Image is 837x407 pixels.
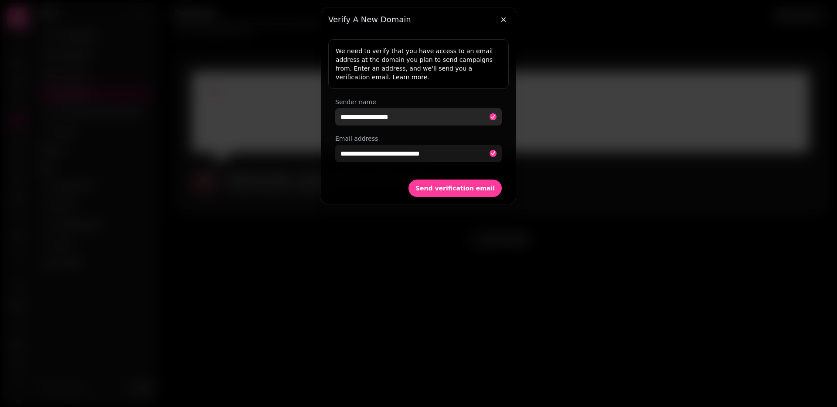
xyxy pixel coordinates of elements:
label: Email address [335,134,502,143]
label: Sender name [335,98,502,106]
button: Send verification email [408,180,502,197]
h3: Verify a new domain [328,14,509,25]
a: Learn more [392,74,427,81]
span: Send verification email [415,185,495,191]
p: We need to verify that you have access to an email address at the domain you plan to send campaig... [336,47,501,81]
